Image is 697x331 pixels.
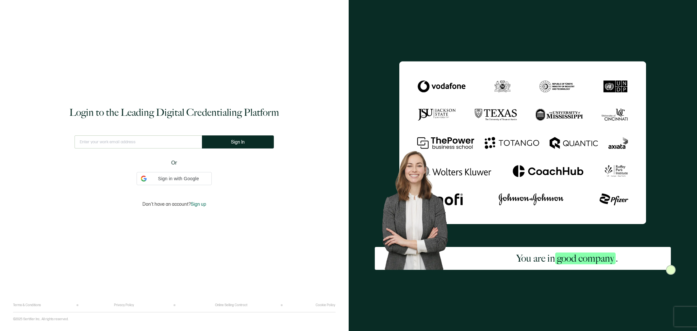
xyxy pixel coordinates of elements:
[191,201,206,207] span: Sign up
[375,145,464,270] img: Sertifier Login - You are in <span class="strong-h">good company</span>. Hero
[316,303,335,307] a: Cookie Policy
[13,317,69,321] p: ©2025 Sertifier Inc.. All rights reserved.
[142,201,206,207] p: Don't have an account?
[171,159,177,167] span: Or
[399,61,646,224] img: Sertifier Login - You are in <span class="strong-h">good company</span>.
[516,252,618,265] h2: You are in .
[666,265,676,275] img: Sertifier Login
[555,253,616,264] span: good company
[13,303,41,307] a: Terms & Conditions
[75,135,202,148] input: Enter your work email address
[202,135,274,148] button: Sign In
[114,303,134,307] a: Privacy Policy
[231,140,245,145] span: Sign In
[137,172,212,185] div: Sign in with Google
[149,175,207,182] span: Sign in with Google
[69,106,279,119] h1: Login to the Leading Digital Credentialing Platform
[215,303,247,307] a: Online Selling Contract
